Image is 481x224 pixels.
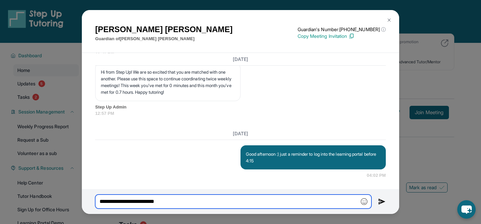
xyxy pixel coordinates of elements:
[348,33,354,39] img: Copy Icon
[95,110,386,117] span: 12:57 PM
[298,33,386,40] p: Copy Meeting Invitation
[101,69,235,95] p: Hi from Step Up! We are so excited that you are matched with one another. Please use this space t...
[378,198,386,206] img: Send icon
[246,151,380,164] p: Good afternoon :) just a reminder to log into the learning portal before 4:15
[95,35,232,42] p: Guardian of [PERSON_NAME] [PERSON_NAME]
[298,26,386,33] p: Guardian's Number: [PHONE_NUMBER]
[386,17,392,23] img: Close Icon
[95,130,386,137] h3: [DATE]
[361,198,367,205] img: Emoji
[95,56,386,62] h3: [DATE]
[457,200,476,219] button: chat-button
[95,23,232,35] h1: [PERSON_NAME] [PERSON_NAME]
[381,26,386,33] span: ⓘ
[95,104,386,110] span: Step Up Admin
[367,172,386,179] span: 04:02 PM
